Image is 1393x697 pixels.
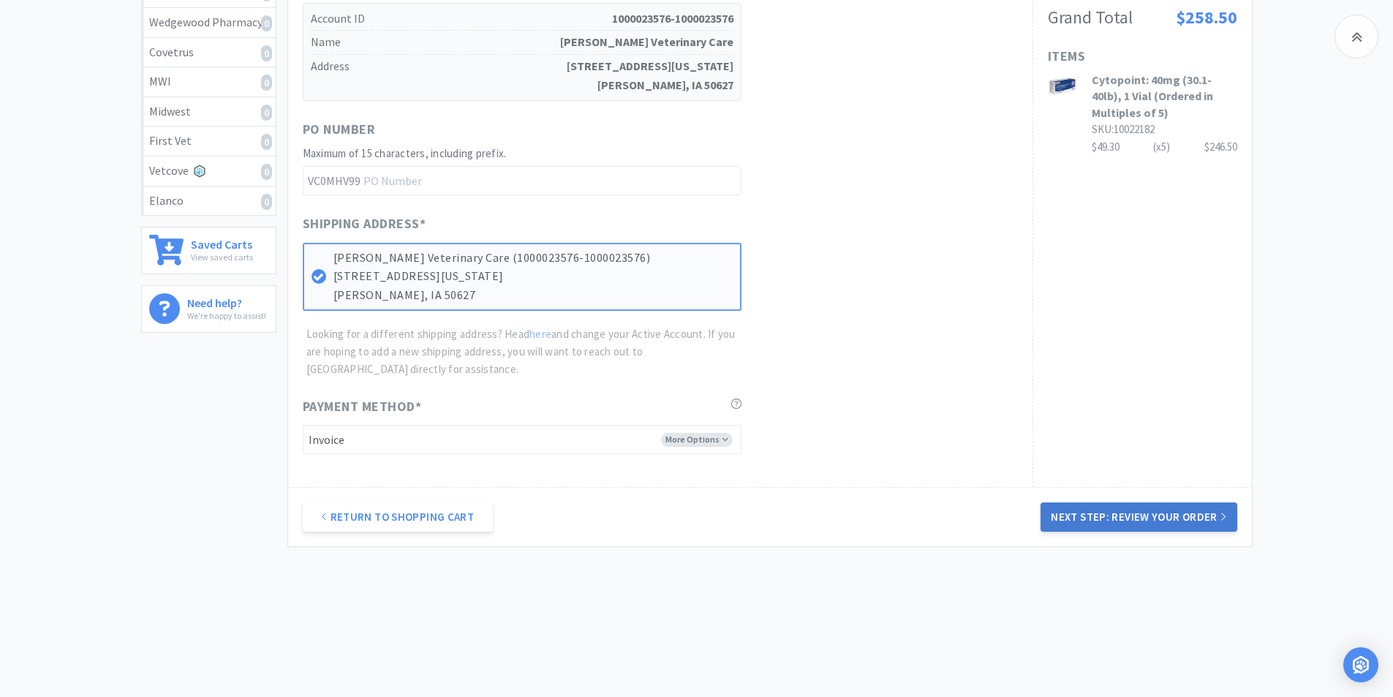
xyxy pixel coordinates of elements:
[1343,647,1378,682] div: Open Intercom Messenger
[311,31,733,55] h5: Name
[333,286,733,305] p: [PERSON_NAME], IA 50627
[1092,138,1237,156] div: $49.30
[1048,72,1077,101] img: f3206c558ad14ca2b1338f2cd8fde3e8_531664.jpeg
[303,119,376,140] span: PO Number
[560,33,733,52] strong: [PERSON_NAME] Veterinary Care
[187,293,266,309] h6: Need help?
[142,67,276,97] a: MWI0
[1048,46,1237,67] h1: Items
[142,127,276,157] a: First Vet0
[1176,6,1237,29] span: $258.50
[303,167,363,195] span: VC0MHV99
[149,43,268,62] div: Covetrus
[141,227,276,274] a: Saved CartsView saved carts
[1092,122,1155,136] span: SKU: 10022182
[303,166,741,195] input: PO Number
[191,250,253,264] p: View saved carts
[1204,138,1237,156] div: $246.50
[149,192,268,211] div: Elanco
[306,325,741,378] p: Looking for a different shipping address? Head and change your Active Account. If you are hoping ...
[529,327,551,341] a: here
[1048,4,1133,31] div: Grand Total
[567,57,733,94] strong: [STREET_ADDRESS][US_STATE] [PERSON_NAME], IA 50627
[303,502,493,532] a: Return to Shopping Cart
[149,162,268,181] div: Vetcove
[149,13,268,32] div: Wedgewood Pharmacy
[191,235,253,250] h6: Saved Carts
[612,10,733,29] strong: 1000023576-1000023576
[1092,72,1237,121] h3: Cytopoint: 40mg (30.1-40lb), 1 Vial (Ordered in Multiples of 5)
[261,194,272,210] i: 0
[261,134,272,150] i: 0
[149,102,268,121] div: Midwest
[311,55,733,97] h5: Address
[261,45,272,61] i: 0
[142,187,276,216] a: Elanco0
[261,105,272,121] i: 0
[142,8,276,38] a: Wedgewood Pharmacy0
[333,249,733,268] p: [PERSON_NAME] Veterinary Care (1000023576-1000023576)
[142,38,276,68] a: Covetrus0
[303,214,426,235] span: Shipping Address *
[261,15,272,31] i: 0
[261,75,272,91] i: 0
[1153,138,1170,156] div: (x 5 )
[142,97,276,127] a: Midwest0
[311,7,733,31] h5: Account ID
[303,146,507,160] span: Maximum of 15 characters, including prefix.
[187,309,266,323] p: We're happy to assist!
[303,396,422,418] span: Payment Method *
[261,164,272,180] i: 0
[149,132,268,151] div: First Vet
[1041,502,1237,532] button: Next Step: Review Your Order
[142,157,276,187] a: Vetcove0
[333,267,733,286] p: [STREET_ADDRESS][US_STATE]
[149,72,268,91] div: MWI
